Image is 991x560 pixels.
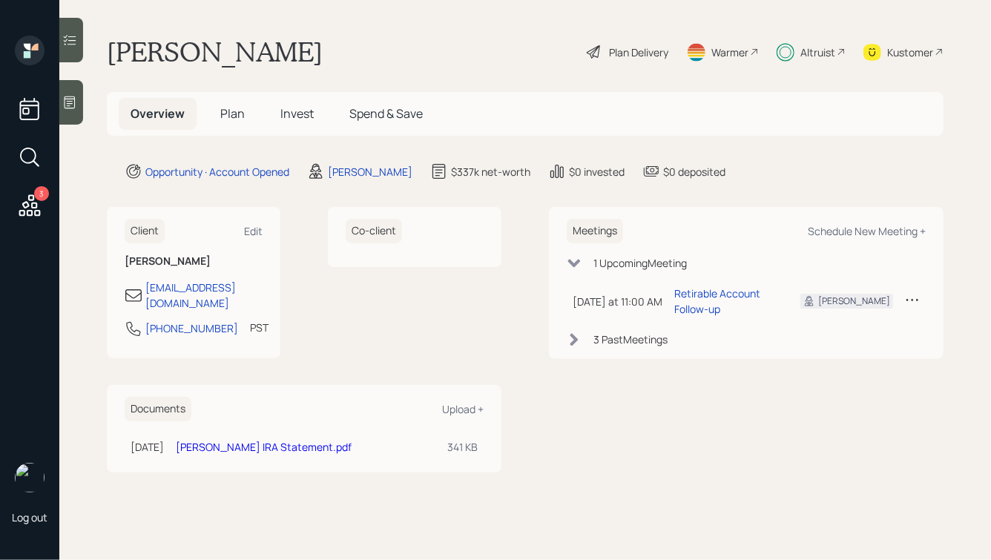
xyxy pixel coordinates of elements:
h6: Co-client [346,219,402,243]
h6: Client [125,219,165,243]
span: Plan [220,105,245,122]
div: [EMAIL_ADDRESS][DOMAIN_NAME] [145,280,263,311]
div: Warmer [711,45,748,60]
div: [PERSON_NAME] [328,164,412,179]
div: Schedule New Meeting + [808,224,926,238]
div: 341 KB [447,439,478,455]
div: [DATE] at 11:00 AM [573,294,662,309]
div: [PHONE_NUMBER] [145,320,238,336]
h6: Meetings [567,219,623,243]
div: 3 [34,186,49,201]
img: hunter_neumayer.jpg [15,463,45,493]
span: Invest [280,105,314,122]
div: 3 Past Meeting s [593,332,668,347]
div: [DATE] [131,439,164,455]
div: Altruist [800,45,835,60]
div: $337k net-worth [451,164,530,179]
a: [PERSON_NAME] IRA Statement.pdf [176,440,352,454]
div: Kustomer [887,45,933,60]
div: Plan Delivery [609,45,668,60]
div: Log out [12,510,47,524]
div: $0 deposited [663,164,725,179]
h6: [PERSON_NAME] [125,255,263,268]
div: [PERSON_NAME] [818,294,890,308]
div: 1 Upcoming Meeting [593,255,687,271]
h1: [PERSON_NAME] [107,36,323,68]
div: Opportunity · Account Opened [145,164,289,179]
div: Retirable Account Follow-up [674,286,777,317]
div: Upload + [442,402,484,416]
div: PST [250,320,269,335]
span: Spend & Save [349,105,423,122]
div: $0 invested [569,164,625,179]
span: Overview [131,105,185,122]
div: Edit [244,224,263,238]
h6: Documents [125,397,191,421]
